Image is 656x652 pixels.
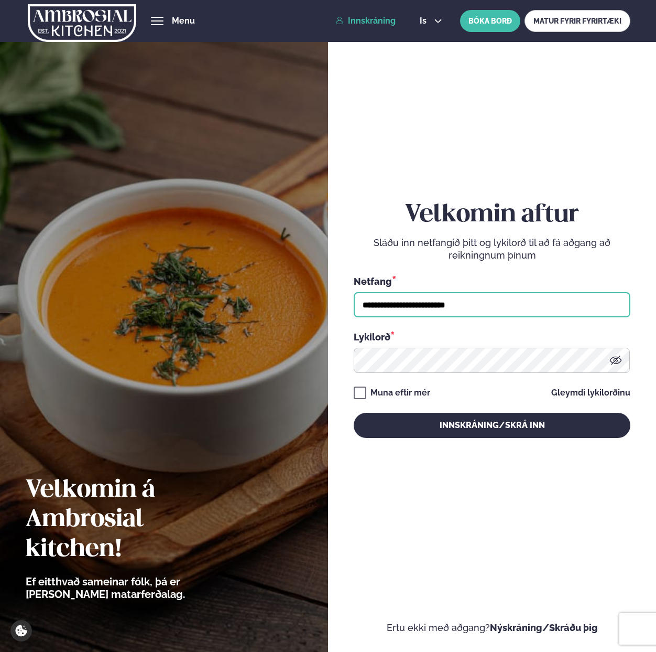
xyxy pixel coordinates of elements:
div: Lykilorð [354,330,630,344]
img: logo [28,2,136,45]
div: Netfang [354,274,630,288]
p: Ef eitthvað sameinar fólk, þá er [PERSON_NAME] matarferðalag. [26,575,243,601]
button: hamburger [151,15,163,27]
button: is [411,17,451,25]
a: Gleymdi lykilorðinu [551,389,630,397]
h2: Velkomin á Ambrosial kitchen! [26,476,243,564]
a: Nýskráning/Skráðu þig [490,622,598,633]
a: Cookie settings [10,620,32,642]
p: Ertu ekki með aðgang? [354,622,630,634]
h2: Velkomin aftur [354,200,630,230]
a: Innskráning [335,16,396,26]
span: is [420,17,430,25]
button: BÓKA BORÐ [460,10,520,32]
button: Innskráning/Skrá inn [354,413,630,438]
a: MATUR FYRIR FYRIRTÆKI [524,10,630,32]
p: Sláðu inn netfangið þitt og lykilorð til að fá aðgang að reikningnum þínum [354,237,630,262]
